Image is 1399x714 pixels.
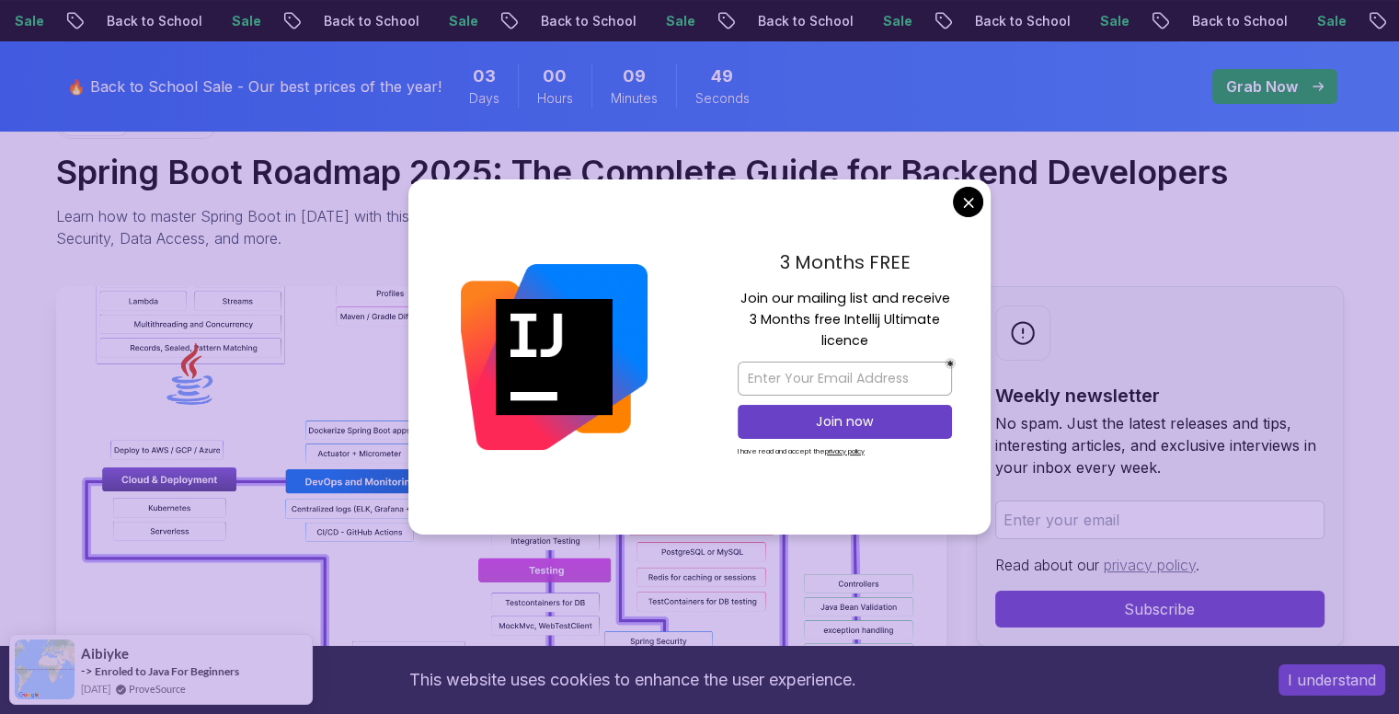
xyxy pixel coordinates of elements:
[14,660,1251,700] div: This website uses cookies to enhance the user experience.
[1302,12,1361,30] p: Sale
[695,89,750,108] span: Seconds
[81,681,110,697] span: [DATE]
[1279,664,1385,696] button: Accept cookies
[129,681,186,697] a: ProveSource
[473,63,496,89] span: 3 Days
[526,12,651,30] p: Back to School
[651,12,710,30] p: Sale
[1104,556,1196,574] a: privacy policy
[217,12,276,30] p: Sale
[1177,12,1302,30] p: Back to School
[995,412,1324,478] p: No spam. Just the latest releases and tips, interesting articles, and exclusive interviews in you...
[995,501,1324,539] input: Enter your email
[95,664,239,678] a: Enroled to Java For Beginners
[868,12,927,30] p: Sale
[960,12,1085,30] p: Back to School
[995,554,1324,576] p: Read about our .
[56,286,946,700] img: Spring Boot Roadmap 2025: The Complete Guide for Backend Developers thumbnail
[1226,75,1298,98] p: Grab Now
[92,12,217,30] p: Back to School
[1085,12,1144,30] p: Sale
[56,205,880,249] p: Learn how to master Spring Boot in [DATE] with this complete roadmap covering Java fundamentals, ...
[711,63,733,89] span: 49 Seconds
[611,89,658,108] span: Minutes
[81,646,129,662] span: Aibiyke
[537,89,573,108] span: Hours
[469,89,499,108] span: Days
[995,591,1324,628] button: Subscribe
[309,12,434,30] p: Back to School
[995,383,1324,409] h2: Weekly newsletter
[56,154,1344,190] h1: Spring Boot Roadmap 2025: The Complete Guide for Backend Developers
[623,63,646,89] span: 9 Minutes
[67,75,441,98] p: 🔥 Back to School Sale - Our best prices of the year!
[15,639,75,699] img: provesource social proof notification image
[81,663,93,678] span: ->
[743,12,868,30] p: Back to School
[543,63,567,89] span: 0 Hours
[434,12,493,30] p: Sale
